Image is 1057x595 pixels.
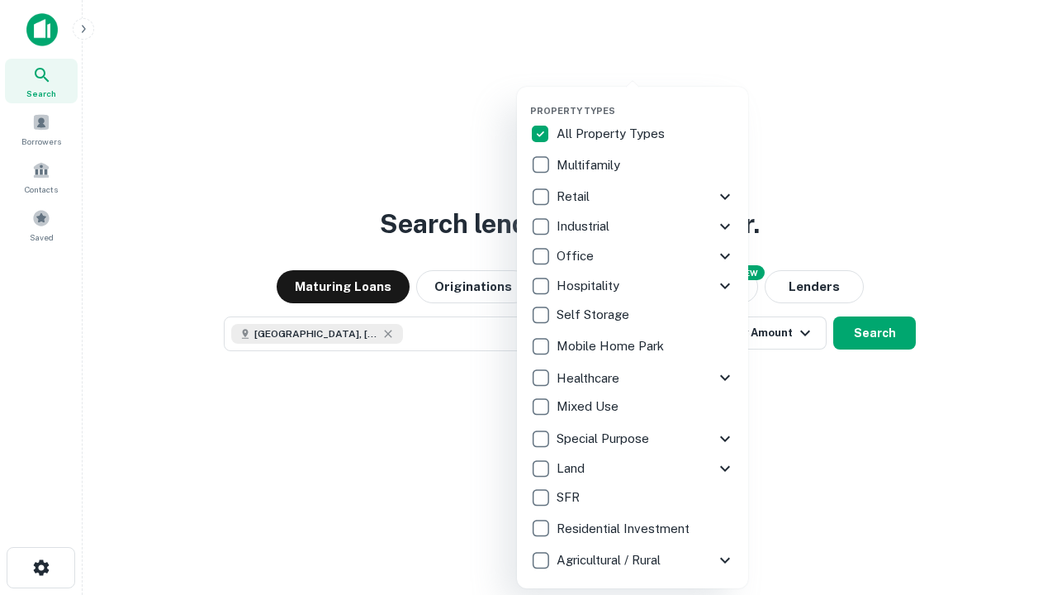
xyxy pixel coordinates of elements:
span: Property Types [530,106,615,116]
div: Special Purpose [530,424,735,454]
p: Mixed Use [557,397,622,416]
div: Industrial [530,212,735,241]
div: Agricultural / Rural [530,545,735,575]
p: Hospitality [557,276,623,296]
p: All Property Types [557,124,668,144]
p: SFR [557,488,583,507]
p: Residential Investment [557,519,693,539]
div: Retail [530,182,735,212]
p: Multifamily [557,155,623,175]
div: Healthcare [530,363,735,393]
p: Agricultural / Rural [557,550,664,570]
p: Mobile Home Park [557,336,667,356]
div: Land [530,454,735,483]
p: Office [557,246,597,266]
div: Office [530,241,735,271]
iframe: Chat Widget [974,463,1057,542]
p: Special Purpose [557,429,652,449]
p: Industrial [557,217,613,236]
p: Retail [557,187,593,207]
p: Self Storage [557,305,633,325]
div: Hospitality [530,271,735,301]
p: Land [557,459,588,478]
p: Healthcare [557,369,623,388]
